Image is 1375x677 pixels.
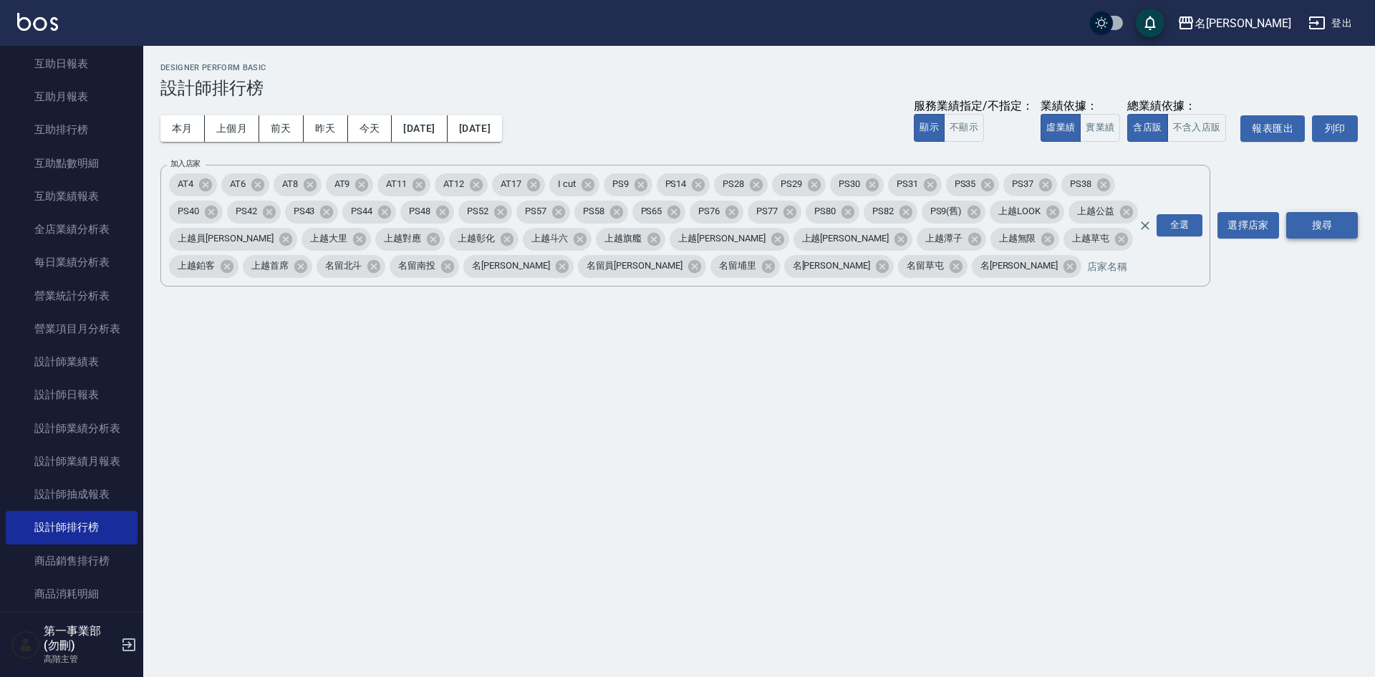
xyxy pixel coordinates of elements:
span: PS30 [830,177,869,191]
a: 全店業績分析表 [6,213,137,246]
button: 列印 [1312,115,1358,142]
span: 上越[PERSON_NAME] [670,231,773,246]
div: 名[PERSON_NAME] [463,255,573,278]
button: 不顯示 [944,114,984,142]
div: PS80 [806,201,859,224]
span: 上越鉑客 [169,259,223,273]
span: AT17 [492,177,530,191]
div: PS37 [1003,173,1057,196]
div: PS44 [342,201,396,224]
div: PS65 [632,201,686,224]
span: 名留南投 [390,259,444,273]
span: 名留埔里 [710,259,765,273]
div: 全選 [1157,214,1202,236]
span: 名[PERSON_NAME] [972,259,1066,273]
button: 前天 [259,115,304,142]
a: 設計師抽成報表 [6,478,137,511]
div: PS58 [574,201,628,224]
div: PS48 [400,201,454,224]
span: PS38 [1061,177,1100,191]
span: PS9 [604,177,637,191]
span: AT4 [169,177,202,191]
span: PS65 [632,204,671,219]
button: 選擇店家 [1217,212,1279,239]
div: 上越鉑客 [169,255,238,278]
a: 商品進銷貨報表 [6,610,137,643]
button: 實業績 [1080,114,1120,142]
a: 設計師業績月報表 [6,445,137,478]
span: PS57 [516,204,555,219]
span: 名[PERSON_NAME] [463,259,558,273]
span: 上越首席 [243,259,297,273]
button: 本月 [160,115,205,142]
div: AT9 [326,173,374,196]
div: 名留埔里 [710,255,780,278]
div: 上越對應 [375,228,445,251]
span: PS28 [714,177,753,191]
span: PS35 [946,177,985,191]
a: 營業項目月分析表 [6,312,137,345]
div: PS42 [227,201,281,224]
span: PS14 [657,177,695,191]
a: 商品銷售排行榜 [6,544,137,577]
span: 上越對應 [375,231,430,246]
span: PS40 [169,204,208,219]
div: PS14 [657,173,710,196]
div: AT12 [435,173,488,196]
div: 名留北斗 [317,255,386,278]
span: 上越草屯 [1063,231,1118,246]
div: 名留草屯 [898,255,968,278]
span: PS77 [748,204,786,219]
span: PS58 [574,204,613,219]
a: 每日業績分析表 [6,246,137,279]
h3: 設計師排行榜 [160,78,1358,98]
button: 顯示 [914,114,945,142]
div: AT17 [492,173,545,196]
div: 名[PERSON_NAME] [1195,14,1291,32]
div: I cut [549,173,599,196]
div: 總業績依據： [1127,99,1233,114]
div: PS40 [169,201,223,224]
div: 上越[PERSON_NAME] [793,228,912,251]
button: 名[PERSON_NAME] [1172,9,1297,38]
span: 上越大里 [301,231,356,246]
div: 上越員[PERSON_NAME] [169,228,297,251]
div: 服務業績指定/不指定： [914,99,1033,114]
button: save [1136,9,1164,37]
h5: 第一事業部 (勿刪) [44,624,117,653]
a: 互助月報表 [6,80,137,113]
span: PS48 [400,204,439,219]
img: Person [11,630,40,659]
span: 上越彰化 [449,231,503,246]
div: 上越公益 [1068,201,1138,224]
a: 設計師業績分析表 [6,412,137,445]
span: PS76 [690,204,728,219]
button: [DATE] [448,115,502,142]
button: 含店販 [1127,114,1167,142]
span: 上越公益 [1068,204,1123,219]
div: 名[PERSON_NAME] [972,255,1081,278]
span: 上越員[PERSON_NAME] [169,231,282,246]
button: 搜尋 [1286,212,1358,239]
button: [DATE] [392,115,447,142]
div: AT6 [221,173,269,196]
button: 不含入店販 [1167,114,1227,142]
a: 設計師排行榜 [6,511,137,544]
div: 名留員[PERSON_NAME] [578,255,706,278]
img: Logo [17,13,58,31]
div: 名留南投 [390,255,459,278]
a: 營業統計分析表 [6,279,137,312]
span: AT12 [435,177,473,191]
div: 上越彰化 [449,228,518,251]
p: 高階主管 [44,653,117,666]
input: 店家名稱 [1084,254,1164,279]
span: PS42 [227,204,266,219]
button: Open [1154,211,1205,239]
h2: Designer Perform Basic [160,63,1358,72]
div: 名[PERSON_NAME] [784,255,894,278]
button: 報表匯出 [1240,115,1305,142]
button: 登出 [1303,10,1358,37]
span: PS43 [285,204,324,219]
div: PS31 [888,173,942,196]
